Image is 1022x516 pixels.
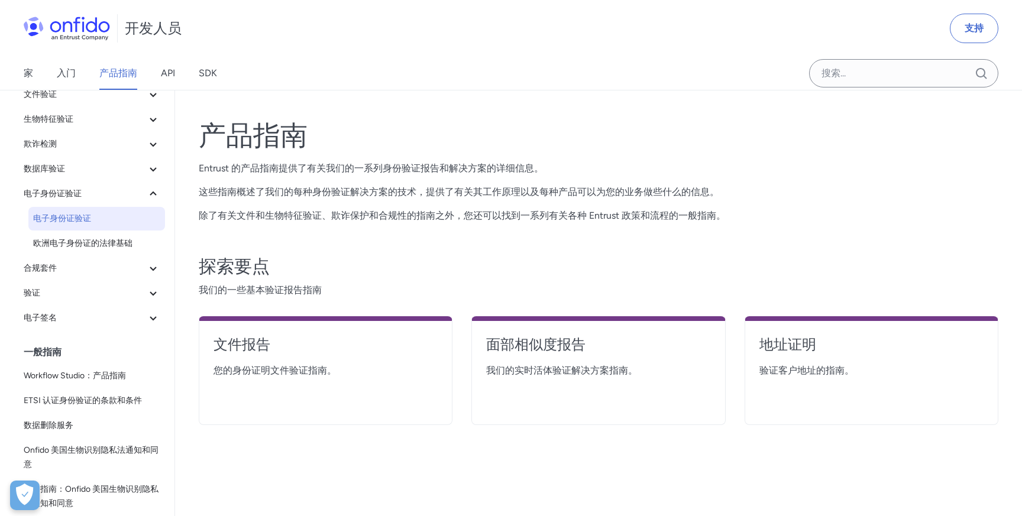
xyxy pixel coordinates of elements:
[24,57,33,90] a: 家
[19,439,165,476] a: Onfido 美国生物识别隐私法通知和同意
[33,238,132,248] font: 欧洲电子身份证的法律基础
[759,335,984,364] a: 地址证明
[24,371,126,381] font: Workflow Studio：产品指南
[19,306,165,330] button: 电子签名
[24,189,82,199] font: 电子身份证验证
[24,89,57,99] font: 文件验证
[199,284,322,296] font: 我们的一些基本验证报告指南
[57,57,76,90] a: 入门
[199,210,726,221] font: 除了有关文件和生物特征验证、欺诈保护和合规性的指南之外，您还可以找到一系列有关各种 Entrust 政策和流程的一般指南。
[759,365,854,376] font: 验证客户地址的指南。
[199,255,270,277] font: 探索要点
[809,59,998,87] input: Onfido 搜索输入字段
[28,232,165,255] a: 欧洲电子身份证的法律基础
[24,484,159,508] font: 迁移指南：Onfido 美国生物识别隐私法通知和同意
[199,163,544,174] font: Entrust 的产品指南提供了有关我们的一系列身份验证报告和解决方案的详细信息。
[950,14,998,43] a: 支持
[24,17,110,40] img: Onfido 标志
[19,157,165,181] button: 数据库验证
[24,67,33,79] font: 家
[24,139,57,149] font: 欺诈检测
[24,420,73,430] font: 数据删除服务
[99,67,137,79] font: 产品指南
[199,119,308,152] font: 产品指南
[28,207,165,231] a: 电子身份证验证
[19,108,165,131] button: 生物特征验证
[57,67,76,79] font: 入门
[19,132,165,156] button: 欺诈检测
[24,395,142,405] font: ETSI 认证身份验证的条款和条件
[199,67,217,79] font: SDK
[214,365,337,376] font: 您的身份证明文件验证指南。
[24,263,57,273] font: 合规套件
[24,288,40,298] font: 验证
[161,57,175,90] a: API
[19,281,165,305] button: 验证
[10,481,40,510] button: 打开偏好设置
[99,57,137,90] a: 产品指南
[19,83,165,106] button: 文件验证
[24,313,57,323] font: 电子签名
[125,20,182,37] font: 开发人员
[19,182,165,206] button: 电子身份证验证
[24,346,62,358] font: 一般指南
[486,365,638,376] font: 我们的实时活体验证解决方案指南。
[19,257,165,280] button: 合规套件
[199,57,217,90] a: SDK
[161,67,175,79] font: API
[10,481,40,510] div: Cookie偏好设置
[486,336,586,353] font: 面部相似度报告
[199,186,719,197] font: 这些指南概述了我们的每种身份验证解决方案的技术，提供了有关其工作原理以及每种产品可以为您的业务做些什么的信息。
[214,336,270,353] font: 文件报告
[19,389,165,413] a: ETSI 认证身份验证的条款和条件
[214,335,438,364] a: 文件报告
[24,114,73,124] font: 生物特征验证
[486,335,710,364] a: 面部相似度报告
[19,364,165,388] a: Workflow Studio：产品指南
[24,445,159,469] font: Onfido 美国生物识别隐私法通知和同意
[19,414,165,437] a: 数据删除服务
[24,164,65,174] font: 数据库验证
[759,336,816,353] font: 地址证明
[33,213,91,223] font: 电子身份证验证
[19,478,165,515] a: 迁移指南：Onfido 美国生物识别隐私法通知和同意
[965,22,984,34] font: 支持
